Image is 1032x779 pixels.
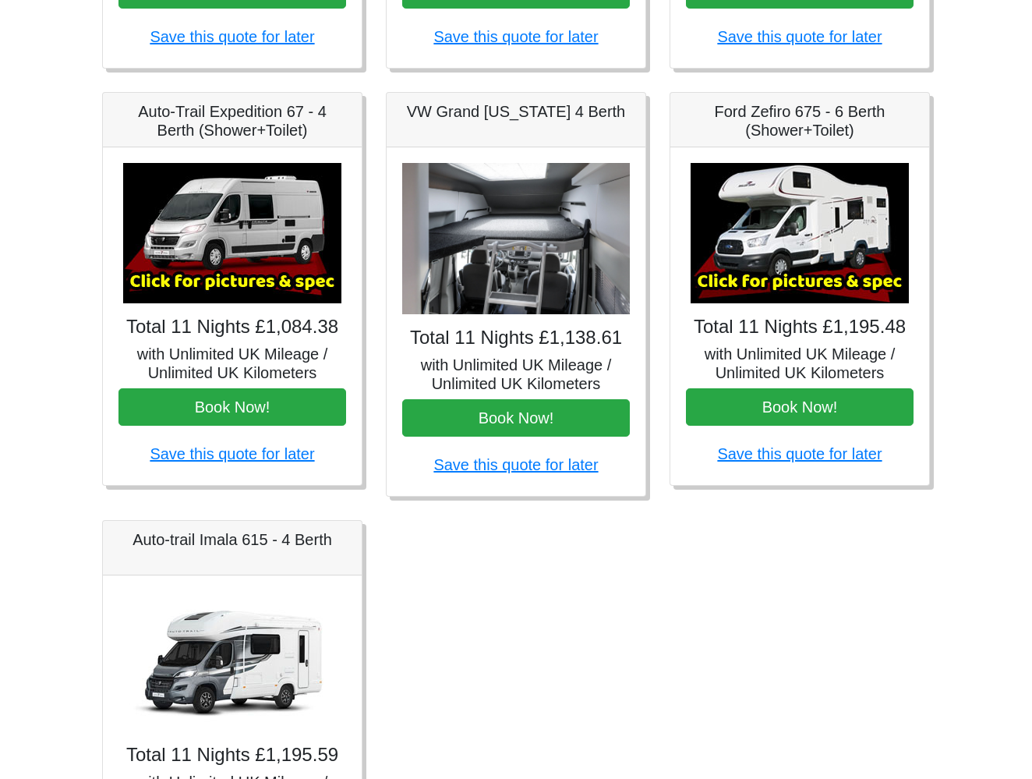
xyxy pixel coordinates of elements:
a: Save this quote for later [150,445,314,462]
a: Save this quote for later [433,456,598,473]
h5: with Unlimited UK Mileage / Unlimited UK Kilometers [686,345,914,382]
a: Save this quote for later [717,445,882,462]
h4: Total 11 Nights £1,084.38 [118,316,346,338]
a: Save this quote for later [150,28,314,45]
img: Auto-Trail Expedition 67 - 4 Berth (Shower+Toilet) [123,163,341,303]
button: Book Now! [686,388,914,426]
h4: Total 11 Nights £1,138.61 [402,327,630,349]
h5: VW Grand [US_STATE] 4 Berth [402,102,630,121]
button: Book Now! [402,399,630,437]
h4: Total 11 Nights £1,195.59 [118,744,346,767]
a: Save this quote for later [433,28,598,45]
img: Auto-trail Imala 615 - 4 Berth [123,591,341,731]
a: Save this quote for later [717,28,882,45]
img: VW Grand California 4 Berth [402,163,630,315]
button: Book Now! [118,388,346,426]
h5: Auto-Trail Expedition 67 - 4 Berth (Shower+Toilet) [118,102,346,140]
h5: Ford Zefiro 675 - 6 Berth (Shower+Toilet) [686,102,914,140]
img: Ford Zefiro 675 - 6 Berth (Shower+Toilet) [691,163,909,303]
h5: with Unlimited UK Mileage / Unlimited UK Kilometers [402,356,630,393]
h5: Auto-trail Imala 615 - 4 Berth [118,530,346,549]
h5: with Unlimited UK Mileage / Unlimited UK Kilometers [118,345,346,382]
h4: Total 11 Nights £1,195.48 [686,316,914,338]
